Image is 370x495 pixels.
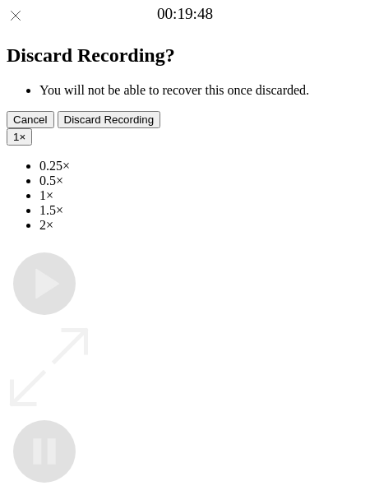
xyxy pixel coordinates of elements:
[39,159,363,173] li: 0.25×
[157,5,213,23] a: 00:19:48
[7,111,54,128] button: Cancel
[39,188,363,203] li: 1×
[7,128,32,146] button: 1×
[13,131,19,143] span: 1
[7,44,363,67] h2: Discard Recording?
[58,111,161,128] button: Discard Recording
[39,218,363,233] li: 2×
[39,173,363,188] li: 0.5×
[39,203,363,218] li: 1.5×
[39,83,363,98] li: You will not be able to recover this once discarded.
